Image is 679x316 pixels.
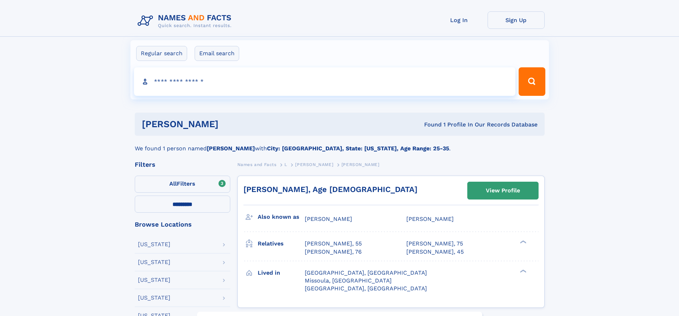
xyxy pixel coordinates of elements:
button: Search Button [519,67,545,96]
div: [US_STATE] [138,259,170,265]
img: Logo Names and Facts [135,11,237,31]
div: [US_STATE] [138,242,170,247]
span: [PERSON_NAME] [305,216,352,222]
span: Missoula, [GEOGRAPHIC_DATA] [305,277,392,284]
b: [PERSON_NAME] [207,145,255,152]
div: We found 1 person named with . [135,136,545,153]
b: City: [GEOGRAPHIC_DATA], State: [US_STATE], Age Range: 25-35 [267,145,449,152]
label: Email search [195,46,239,61]
div: [US_STATE] [138,277,170,283]
h3: Also known as [258,211,305,223]
div: Filters [135,161,230,168]
label: Filters [135,176,230,193]
a: Log In [431,11,488,29]
a: Names and Facts [237,160,277,169]
a: [PERSON_NAME], 45 [406,248,464,256]
a: L [284,160,287,169]
div: Found 1 Profile In Our Records Database [321,121,537,129]
span: [PERSON_NAME] [295,162,333,167]
a: [PERSON_NAME], 76 [305,248,362,256]
h1: [PERSON_NAME] [142,120,322,129]
span: All [169,180,177,187]
a: [PERSON_NAME], Age [DEMOGRAPHIC_DATA] [243,185,417,194]
a: View Profile [468,182,538,199]
div: [US_STATE] [138,295,170,301]
span: [PERSON_NAME] [341,162,380,167]
a: Sign Up [488,11,545,29]
h3: Lived in [258,267,305,279]
span: [PERSON_NAME] [406,216,454,222]
label: Regular search [136,46,187,61]
a: [PERSON_NAME], 75 [406,240,463,248]
input: search input [134,67,516,96]
span: [GEOGRAPHIC_DATA], [GEOGRAPHIC_DATA] [305,285,427,292]
div: Browse Locations [135,221,230,228]
div: ❯ [518,240,527,244]
h3: Relatives [258,238,305,250]
a: [PERSON_NAME], 55 [305,240,362,248]
div: ❯ [518,269,527,273]
span: [GEOGRAPHIC_DATA], [GEOGRAPHIC_DATA] [305,269,427,276]
a: [PERSON_NAME] [295,160,333,169]
span: L [284,162,287,167]
div: View Profile [486,182,520,199]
